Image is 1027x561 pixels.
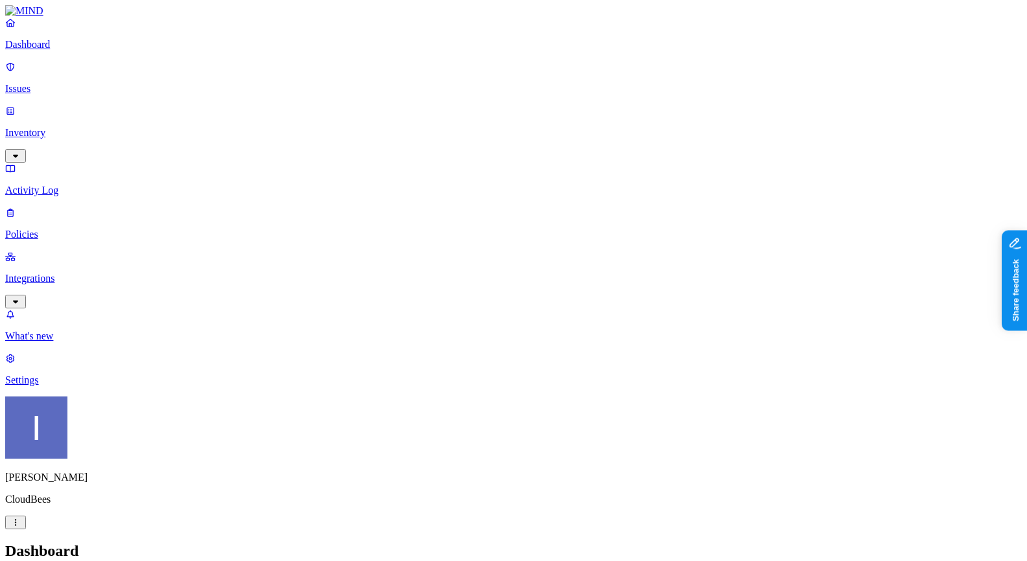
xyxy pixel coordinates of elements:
img: MIND [5,5,43,17]
a: Activity Log [5,163,1022,196]
p: What's new [5,330,1022,342]
a: Policies [5,207,1022,240]
img: Itai Schwartz [5,396,67,459]
p: Integrations [5,273,1022,284]
p: [PERSON_NAME] [5,472,1022,483]
a: MIND [5,5,1022,17]
a: Settings [5,352,1022,386]
a: Issues [5,61,1022,95]
p: Dashboard [5,39,1022,51]
a: Dashboard [5,17,1022,51]
p: Settings [5,374,1022,386]
p: Inventory [5,127,1022,139]
p: Policies [5,229,1022,240]
a: What's new [5,308,1022,342]
h2: Dashboard [5,542,1022,560]
p: Activity Log [5,185,1022,196]
p: CloudBees [5,494,1022,505]
p: Issues [5,83,1022,95]
a: Integrations [5,251,1022,306]
a: Inventory [5,105,1022,161]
